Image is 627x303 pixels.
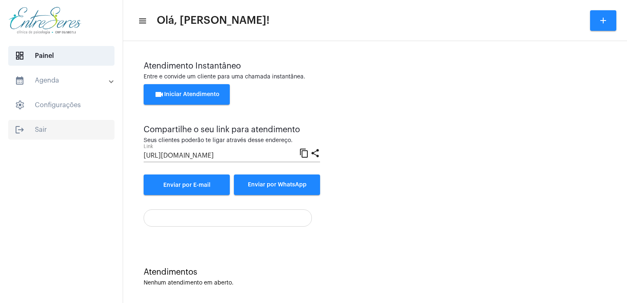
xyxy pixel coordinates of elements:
mat-icon: add [598,16,608,25]
div: Seus clientes poderão te ligar através desse endereço. [144,138,320,144]
mat-expansion-panel-header: sidenav iconAgenda [5,71,123,90]
div: Nenhum atendimento em aberto. [144,280,606,286]
mat-icon: share [310,148,320,158]
a: Enviar por E-mail [144,174,230,195]
span: Enviar por E-mail [163,182,211,188]
span: sidenav icon [15,51,25,61]
span: Painel [8,46,114,66]
span: Olá, [PERSON_NAME]! [157,14,270,27]
span: Iniciar Atendimento [154,92,220,97]
div: Compartilhe o seu link para atendimento [144,125,320,134]
button: Iniciar Atendimento [144,84,230,105]
span: Sair [8,120,114,140]
mat-icon: sidenav icon [15,76,25,85]
span: sidenav icon [15,100,25,110]
span: Configurações [8,95,114,115]
span: Enviar por WhatsApp [248,182,307,188]
div: Atendimentos [144,268,606,277]
mat-icon: videocam [154,90,164,99]
mat-icon: sidenav icon [138,16,146,26]
div: Entre e convide um cliente para uma chamada instantânea. [144,74,606,80]
mat-icon: content_copy [299,148,309,158]
button: Enviar por WhatsApp [234,174,320,195]
div: Atendimento Instantâneo [144,62,606,71]
mat-icon: sidenav icon [15,125,25,135]
img: aa27006a-a7e4-c883-abf8-315c10fe6841.png [7,4,83,37]
mat-panel-title: Agenda [15,76,110,85]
